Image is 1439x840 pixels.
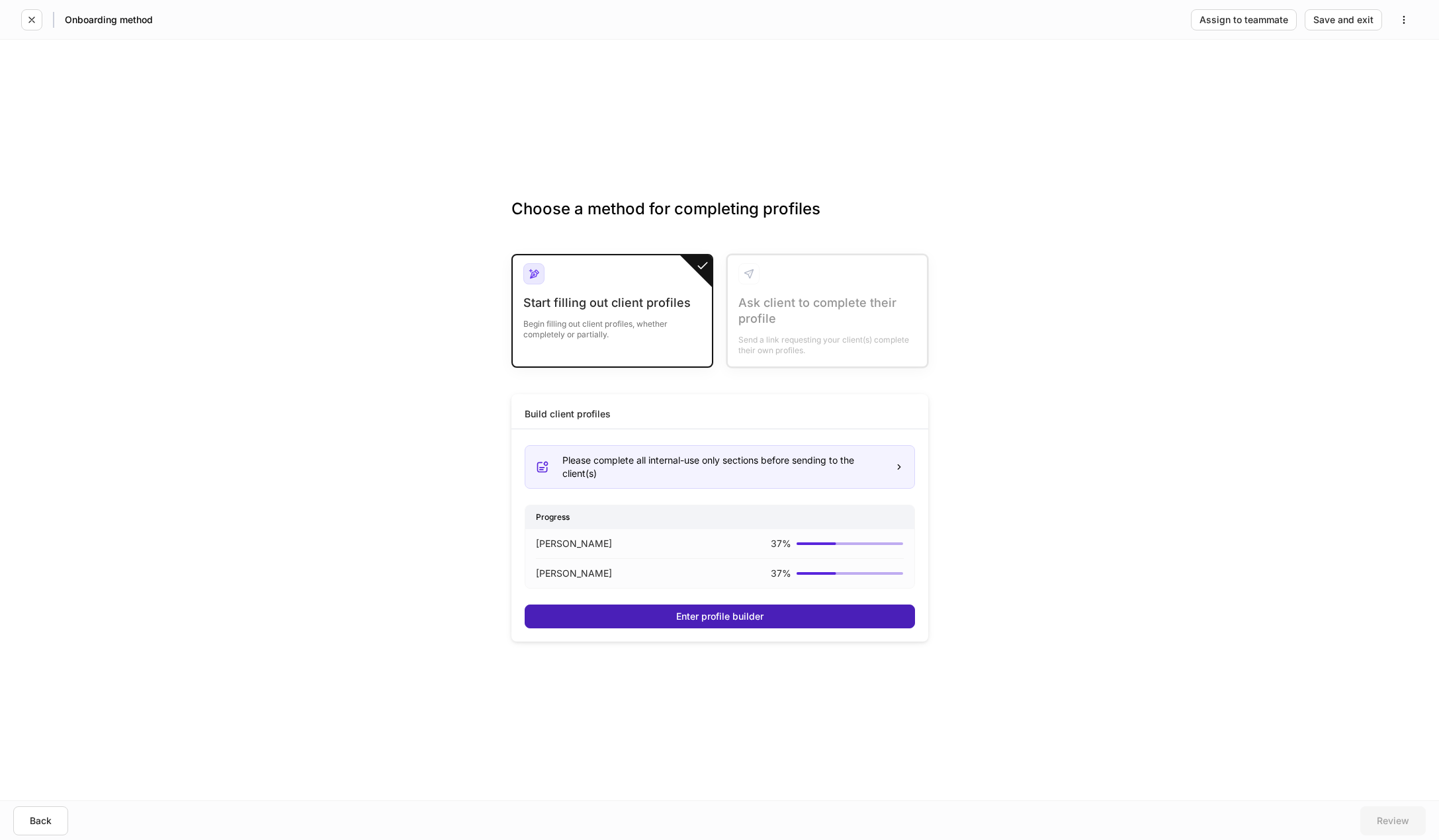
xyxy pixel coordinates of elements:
div: Please complete all internal-use only sections before sending to the client(s) [562,454,884,480]
div: Back [30,816,52,825]
button: Assign to teammate [1191,9,1297,30]
button: Save and exit [1305,9,1382,30]
div: Progress [525,505,914,528]
div: Assign to teammate [1199,15,1288,24]
div: Save and exit [1313,15,1374,24]
p: [PERSON_NAME] [536,537,612,550]
h5: Onboarding method [65,13,153,26]
p: [PERSON_NAME] [536,567,612,580]
button: Enter profile builder [525,605,915,628]
div: Start filling out client profiles [523,295,701,311]
div: Enter profile builder [676,612,763,621]
button: Back [13,806,68,835]
h3: Choose a method for completing profiles [511,198,928,241]
div: Build client profiles [525,407,611,421]
div: Begin filling out client profiles, whether completely or partially. [523,311,701,340]
p: 37 % [771,567,791,580]
p: 37 % [771,537,791,550]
